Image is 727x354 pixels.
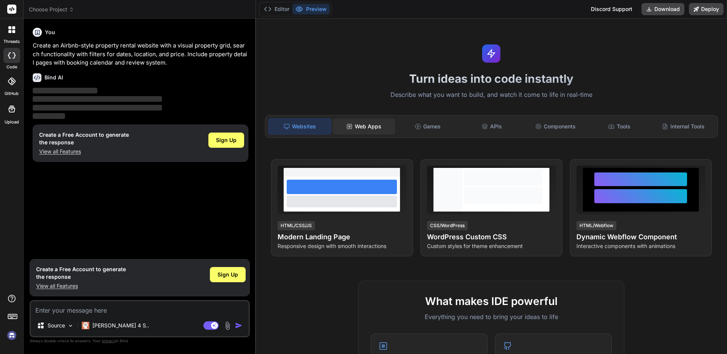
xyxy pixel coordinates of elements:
[641,3,684,15] button: Download
[576,221,616,230] div: HTML/Webflow
[260,72,723,85] h1: Turn ideas into code instantly
[5,119,19,125] label: Upload
[371,312,612,321] p: Everything you need to bring your ideas to life
[33,105,162,111] span: ‌
[576,242,705,250] p: Interactive components with animations
[524,119,587,134] div: Components
[33,96,162,102] span: ‌
[278,242,406,250] p: Responsive design with smooth interactions
[460,119,523,134] div: APIs
[39,131,129,146] h1: Create a Free Account to generate the response
[216,136,237,144] span: Sign Up
[45,28,55,36] h6: You
[217,271,238,278] span: Sign Up
[427,232,556,242] h4: WordPress Custom CSS
[588,119,651,134] div: Tools
[278,221,315,230] div: HTML/CSS/JS
[261,4,292,14] button: Editor
[82,322,89,329] img: Claude 4 Sonnet
[278,232,406,242] h4: Modern Landing Page
[33,41,248,67] p: Create an Airbnb-style property rental website with a visual property grid, search functionality ...
[268,119,332,134] div: Websites
[36,265,126,281] h1: Create a Free Account to generate the response
[333,119,395,134] div: Web Apps
[39,148,129,155] p: View all Features
[5,90,19,97] label: GitHub
[67,322,74,329] img: Pick Models
[427,242,556,250] p: Custom styles for theme enhancement
[102,338,116,343] span: privacy
[652,119,714,134] div: Internal Tools
[371,293,612,309] h2: What makes IDE powerful
[260,90,723,100] p: Describe what you want to build, and watch it come to life in real-time
[397,119,459,134] div: Games
[33,113,65,119] span: ‌
[6,64,17,70] label: code
[576,232,705,242] h4: Dynamic Webflow Component
[586,3,637,15] div: Discord Support
[36,282,126,290] p: View all Features
[29,6,74,13] span: Choose Project
[223,321,232,330] img: attachment
[44,74,63,81] h6: Bind AI
[48,322,65,329] p: Source
[3,38,20,45] label: threads
[689,3,724,15] button: Deploy
[292,4,330,14] button: Preview
[92,322,149,329] p: [PERSON_NAME] 4 S..
[33,88,97,93] span: ‌
[5,329,18,342] img: signin
[30,337,250,345] p: Always double-check its answers. Your in Bind
[235,322,243,329] img: icon
[427,221,468,230] div: CSS/WordPress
